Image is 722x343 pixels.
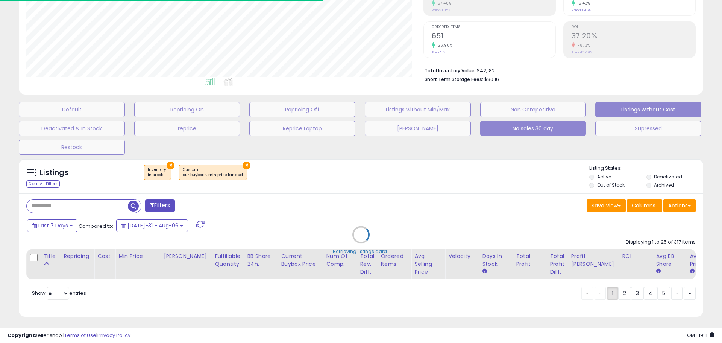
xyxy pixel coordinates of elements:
small: Prev: 513 [432,50,446,55]
button: reprice [134,121,240,136]
button: Non Competitive [480,102,586,117]
h2: 37.20% [572,32,695,42]
a: Terms of Use [64,332,96,339]
button: Default [19,102,125,117]
b: Short Term Storage Fees: [425,76,483,82]
small: 27.46% [435,0,452,6]
button: [PERSON_NAME] [365,121,471,136]
button: Deactivated & In Stock [19,121,125,136]
button: Reprice Laptop [249,121,355,136]
small: Prev: 10.46% [572,8,591,12]
button: No sales 30 day [480,121,586,136]
small: Prev: $1,053 [432,8,450,12]
button: Restock [19,140,125,155]
span: $80.16 [484,76,499,83]
span: Ordered Items [432,25,555,29]
button: Repricing On [134,102,240,117]
strong: Copyright [8,332,35,339]
button: Listings without Min/Max [365,102,471,117]
small: 12.43% [575,0,590,6]
button: Repricing Off [249,102,355,117]
h2: 651 [432,32,555,42]
a: Privacy Policy [97,332,130,339]
small: Prev: 40.49% [572,50,592,55]
b: Total Inventory Value: [425,67,476,74]
small: -8.13% [575,43,590,48]
div: Retrieving listings data.. [333,248,389,255]
span: 2025-08-14 19:11 GMT [687,332,714,339]
button: Listings without Cost [595,102,701,117]
small: 26.90% [435,43,453,48]
div: seller snap | | [8,332,130,339]
li: $42,182 [425,66,690,75]
button: Supressed [595,121,701,136]
span: ROI [572,25,695,29]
